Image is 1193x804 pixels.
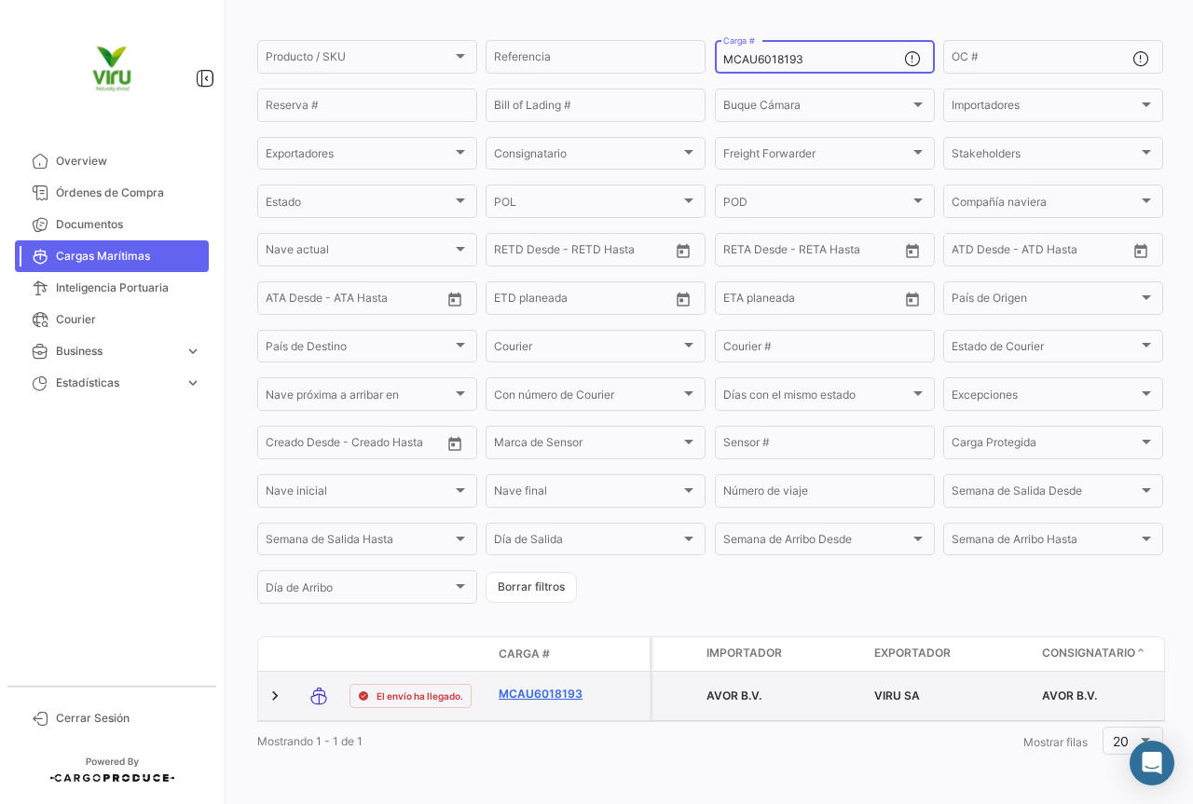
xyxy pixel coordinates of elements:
[486,572,577,603] button: Borrar filtros
[342,647,491,661] datatable-header-cell: Estado de Envio
[266,294,322,307] input: ATA Desde
[541,246,624,259] input: Hasta
[652,637,699,671] datatable-header-cell: Carga Protegida
[266,439,340,452] input: Creado Desde
[56,375,177,391] span: Estadísticas
[952,391,1138,404] span: Excepciones
[1113,733,1129,749] span: 20
[770,246,854,259] input: Hasta
[499,646,550,662] span: Carga #
[699,637,867,671] datatable-header-cell: Importador
[723,102,910,115] span: Buque Cámara
[65,22,158,116] img: viru.png
[15,272,209,304] a: Inteligencia Portuaria
[952,343,1138,356] span: Estado de Courier
[723,246,757,259] input: Desde
[266,487,452,500] span: Nave inicial
[603,647,650,661] datatable-header-cell: Póliza
[266,584,452,597] span: Día de Arribo
[494,343,680,356] span: Courier
[15,145,209,177] a: Overview
[15,177,209,209] a: Órdenes de Compra
[669,285,697,313] button: Open calendar
[377,688,463,703] span: El envío ha llegado.
[266,391,452,404] span: Nave próxima a arribar en
[669,237,697,265] button: Open calendar
[353,439,437,452] input: Creado Hasta
[56,248,201,265] span: Cargas Marítimas
[494,439,680,452] span: Marca de Sensor
[898,237,926,265] button: Open calendar
[185,343,201,360] span: expand_more
[723,294,757,307] input: Desde
[15,209,209,240] a: Documentos
[266,343,452,356] span: País de Destino
[723,536,910,549] span: Semana de Arribo Desde
[494,294,528,307] input: Desde
[898,285,926,313] button: Open calendar
[56,216,201,233] span: Documentos
[952,102,1138,115] span: Importadores
[266,150,452,163] span: Exportadores
[56,343,177,360] span: Business
[494,198,680,211] span: POL
[295,647,342,661] datatable-header-cell: Modo de Transporte
[257,734,363,748] span: Mostrando 1 - 1 de 1
[723,198,910,211] span: POD
[494,150,680,163] span: Consignatario
[1130,741,1174,785] div: Abrir Intercom Messenger
[266,198,452,211] span: Estado
[494,487,680,500] span: Nave final
[706,688,761,702] span: AVOR B.V.
[1023,735,1088,749] span: Mostrar filas
[56,279,201,296] span: Inteligencia Portuaria
[494,246,528,259] input: Desde
[952,294,1138,307] span: País de Origen
[56,184,201,201] span: Órdenes de Compra
[56,710,201,727] span: Cerrar Sesión
[952,487,1138,500] span: Semana de Salida Desde
[266,536,452,549] span: Semana de Salida Hasta
[1023,246,1107,259] input: ATD Hasta
[1042,645,1135,661] span: Consignatario
[1127,237,1155,265] button: Open calendar
[952,246,1010,259] input: ATD Desde
[494,536,680,549] span: Día de Salida
[499,686,596,702] a: MCAU6018193
[15,240,209,272] a: Cargas Marítimas
[706,645,782,661] span: Importador
[266,687,284,705] a: Expand/Collapse Row
[874,645,951,661] span: Exportador
[266,53,452,66] span: Producto / SKU
[770,294,854,307] input: Hasta
[952,150,1138,163] span: Stakeholders
[874,688,920,702] span: VIRU SA
[491,638,603,670] datatable-header-cell: Carga #
[541,294,624,307] input: Hasta
[494,391,680,404] span: Con número de Courier
[266,246,452,259] span: Nave actual
[723,150,910,163] span: Freight Forwarder
[723,391,910,404] span: Días con el mismo estado
[952,439,1138,452] span: Carga Protegida
[15,304,209,335] a: Courier
[867,637,1035,671] datatable-header-cell: Exportador
[185,375,201,391] span: expand_more
[56,153,201,170] span: Overview
[336,294,419,307] input: ATA Hasta
[952,536,1138,549] span: Semana de Arribo Hasta
[952,198,1138,211] span: Compañía naviera
[56,311,201,328] span: Courier
[441,285,469,313] button: Open calendar
[441,429,469,457] button: Open calendar
[1042,688,1097,702] span: AVOR B.V.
